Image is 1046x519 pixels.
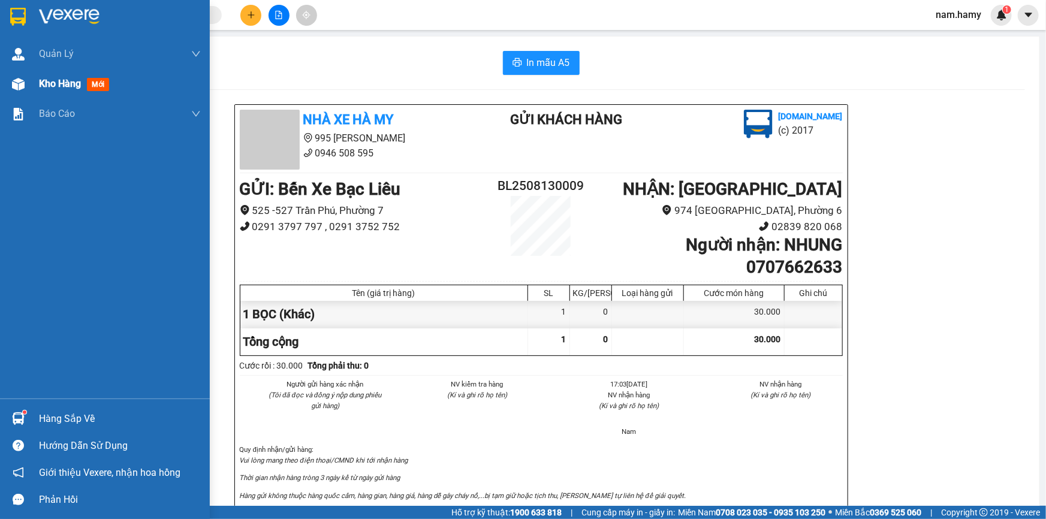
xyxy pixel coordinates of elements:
[23,411,26,414] sup: 1
[69,8,159,23] b: Nhà Xe Hà My
[243,288,524,298] div: Tên (giá trị hàng)
[10,8,26,26] img: logo-vxr
[269,391,381,410] i: (Tôi đã đọc và đồng ý nộp dung phiếu gửi hàng)
[510,508,562,517] strong: 1900 633 818
[13,467,24,478] span: notification
[562,334,566,344] span: 1
[240,146,463,161] li: 0946 508 595
[240,179,401,199] b: GỬI : Bến Xe Bạc Liêu
[828,510,832,515] span: ⚪️
[240,5,261,26] button: plus
[264,379,387,390] li: Người gửi hàng xác nhận
[240,205,250,215] span: environment
[247,11,255,19] span: plus
[678,506,825,519] span: Miền Nam
[275,11,283,19] span: file-add
[686,235,842,276] b: Người nhận : NHUNG 0707662633
[451,506,562,519] span: Hỗ trợ kỹ thuật:
[39,78,81,89] span: Kho hàng
[615,288,680,298] div: Loại hàng gửi
[240,221,250,231] span: phone
[308,361,369,370] b: Tổng phải thu: 0
[788,288,839,298] div: Ghi chú
[1005,5,1009,14] span: 1
[591,219,842,235] li: 02839 820 068
[491,176,592,196] h2: BL2508130009
[240,491,686,500] i: Hàng gửi không thuộc hàng quốc cấm, hàng gian, hàng giả, hàng dễ gây cháy nổ,...bị tạm giữ hoặc t...
[528,301,570,328] div: 1
[1003,5,1011,14] sup: 1
[303,112,394,127] b: Nhà Xe Hà My
[39,491,201,509] div: Phản hồi
[979,508,988,517] span: copyright
[568,390,691,400] li: NV nhận hàng
[571,506,572,519] span: |
[716,508,825,517] strong: 0708 023 035 - 0935 103 250
[243,334,299,349] span: Tổng cộng
[513,58,522,69] span: printer
[835,506,921,519] span: Miền Bắc
[13,440,24,451] span: question-circle
[12,108,25,120] img: solution-icon
[240,359,303,372] div: Cước rồi : 30.000
[568,379,691,390] li: 17:03[DATE]
[531,288,566,298] div: SL
[12,78,25,90] img: warehouse-icon
[191,109,201,119] span: down
[5,26,228,41] li: 995 [PERSON_NAME]
[39,410,201,428] div: Hàng sắp về
[599,402,659,410] i: (Kí và ghi rõ họ tên)
[779,123,843,138] li: (c) 2017
[87,78,109,91] span: mới
[240,456,408,464] i: Vui lòng mang theo điện thoại/CMND khi tới nhận hàng
[13,494,24,505] span: message
[415,379,539,390] li: NV kiểm tra hàng
[5,41,228,56] li: 0946 508 595
[12,48,25,61] img: warehouse-icon
[5,75,167,95] b: GỬI : Bến Xe Bạc Liêu
[623,179,842,199] b: NHẬN : [GEOGRAPHIC_DATA]
[573,288,608,298] div: KG/[PERSON_NAME]
[1018,5,1039,26] button: caret-down
[240,301,528,328] div: 1 BỌC (Khác)
[269,5,290,26] button: file-add
[527,55,570,70] span: In mẫu A5
[926,7,991,22] span: nam.hamy
[240,203,491,219] li: 525 -527 Trần Phú, Phường 7
[591,203,842,219] li: 974 [GEOGRAPHIC_DATA], Phường 6
[191,49,201,59] span: down
[759,221,769,231] span: phone
[12,412,25,425] img: warehouse-icon
[302,11,311,19] span: aim
[240,473,400,482] i: Thời gian nhận hàng tròng 3 ngày kể từ ngày gửi hàng
[744,110,773,138] img: logo.jpg
[240,219,491,235] li: 0291 3797 797 , 0291 3752 752
[996,10,1007,20] img: icon-new-feature
[303,148,313,158] span: phone
[662,205,672,215] span: environment
[39,106,75,121] span: Báo cáo
[39,437,201,455] div: Hướng dẫn sử dụng
[447,391,507,399] i: (Kí và ghi rõ họ tên)
[604,334,608,344] span: 0
[751,391,811,399] i: (Kí và ghi rõ họ tên)
[503,51,580,75] button: printerIn mẫu A5
[39,465,180,480] span: Giới thiệu Vexere, nhận hoa hồng
[719,379,843,390] li: NV nhận hàng
[510,112,622,127] b: Gửi khách hàng
[581,506,675,519] span: Cung cấp máy in - giấy in:
[755,334,781,344] span: 30.000
[39,46,74,61] span: Quản Lý
[779,111,843,121] b: [DOMAIN_NAME]
[684,301,785,328] div: 30.000
[568,426,691,437] li: Nam
[930,506,932,519] span: |
[296,5,317,26] button: aim
[870,508,921,517] strong: 0369 525 060
[303,133,313,143] span: environment
[240,131,463,146] li: 995 [PERSON_NAME]
[69,29,79,38] span: environment
[69,44,79,53] span: phone
[1023,10,1034,20] span: caret-down
[570,301,612,328] div: 0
